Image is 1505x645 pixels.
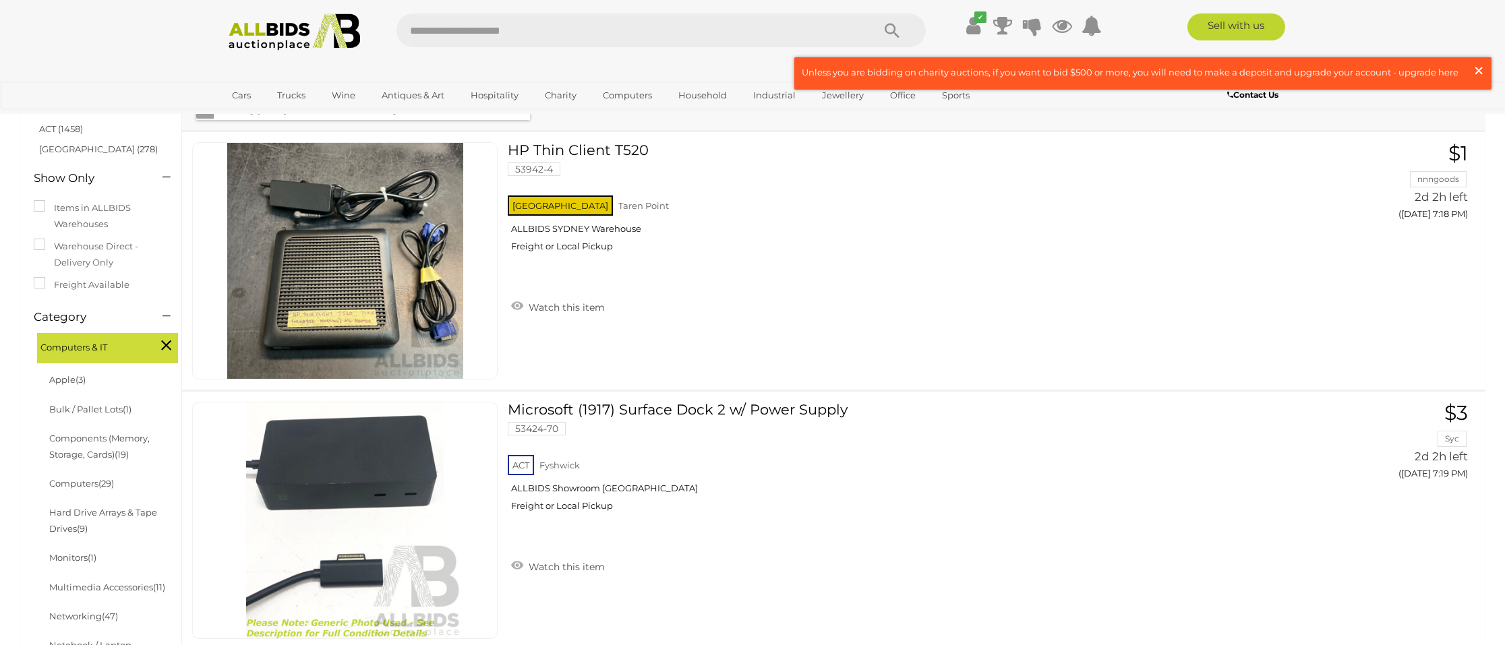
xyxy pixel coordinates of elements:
a: Networking(47) [49,611,118,621]
a: Apple(3) [49,374,86,385]
a: Antiques & Art [373,84,453,106]
a: Computers [594,84,661,106]
a: Components (Memory, Storage, Cards)(19) [49,433,150,459]
a: ✔ [963,13,983,38]
a: Watch this item [508,555,608,576]
a: Trucks [268,84,314,106]
span: (47) [102,611,118,621]
span: Watch this item [525,301,605,313]
span: (9) [77,523,88,534]
a: Industrial [744,84,804,106]
a: Household [670,84,736,106]
span: (1) [123,404,131,414]
span: $3 [1444,400,1468,425]
a: Watch this item [508,296,608,316]
a: Hospitality [462,84,527,106]
label: Warehouse Direct - Delivery Only [34,239,168,270]
a: Office [881,84,924,106]
label: Items in ALLBIDS Warehouses [34,200,168,232]
label: Freight Available [34,277,129,293]
a: HP Thin Client T520 53942-4 [GEOGRAPHIC_DATA] Taren Point ALLBIDS SYDNEY Warehouse Freight or Loc... [518,142,1258,262]
a: Microsoft (1917) Surface Dock 2 w/ Power Supply 53424-70 ACT Fyshwick ALLBIDS Showroom [GEOGRAPHI... [518,402,1258,522]
a: Sports [933,84,978,106]
span: (19) [115,449,129,460]
a: Jewellery [813,84,873,106]
b: Contact Us [1227,90,1278,100]
span: (3) [76,374,86,385]
a: Charity [536,84,585,106]
a: ACT (1458) [39,123,83,134]
a: Computers(29) [49,478,114,489]
a: Hard Drive Arrays & Tape Drives(9) [49,507,157,533]
img: Allbids.com.au [221,13,367,51]
a: Monitors(1) [49,552,96,563]
span: Watch this item [525,561,605,573]
span: Computers & IT [40,336,142,355]
a: Wine [323,84,364,106]
a: Cars [223,84,260,106]
img: 53424-70a.jpg [227,402,463,638]
a: $3 Syc 2d 2h left ([DATE] 7:19 PM) [1278,402,1471,486]
img: 53942-4a.jpeg [227,143,463,379]
span: $1 [1448,141,1468,166]
a: [GEOGRAPHIC_DATA] [223,106,336,129]
i: ✔ [974,11,986,23]
h4: Category [34,311,142,324]
button: Search [858,13,926,47]
span: (29) [98,478,114,489]
a: Bulk / Pallet Lots(1) [49,404,131,414]
a: $1 nnngoods 2d 2h left ([DATE] 7:18 PM) [1278,142,1471,226]
a: Contact Us [1227,88,1282,102]
span: × [1473,57,1485,84]
a: [GEOGRAPHIC_DATA] (278) [39,144,158,154]
a: Sell with us [1187,13,1285,40]
span: (1) [88,552,96,563]
a: Multimedia Accessories(11) [49,582,165,592]
span: (11) [153,582,165,592]
h4: Show Only [34,172,142,185]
